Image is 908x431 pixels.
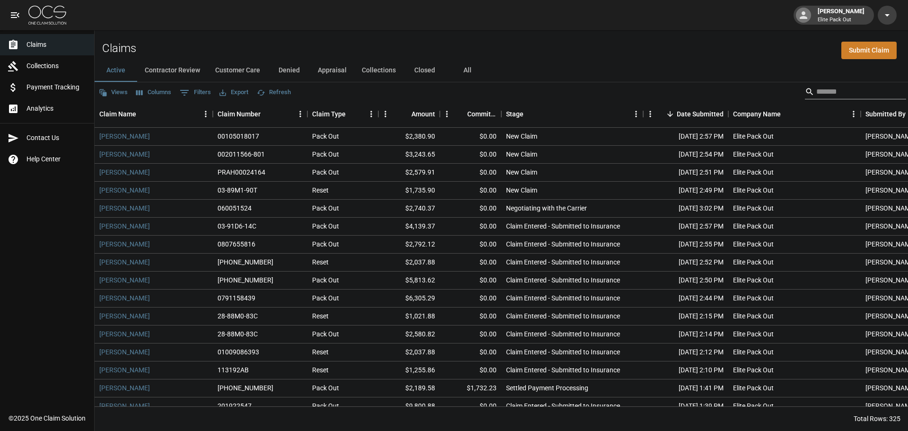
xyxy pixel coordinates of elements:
button: Export [217,85,251,100]
div: Elite Pack Out [733,293,774,303]
p: Elite Pack Out [818,16,864,24]
button: Contractor Review [137,59,208,82]
div: $4,139.37 [378,218,440,236]
div: 00105018017 [218,132,259,141]
div: Elite Pack Out [733,401,774,411]
div: [DATE] 2:12 PM [643,343,728,361]
div: Search [805,84,906,101]
div: 113192AB [218,365,249,375]
div: $0.00 [440,343,501,361]
div: New Claim [506,185,537,195]
button: Closed [403,59,446,82]
div: Claim Type [307,101,378,127]
div: Claim Number [218,101,261,127]
div: 01009086393 [218,347,259,357]
button: Customer Care [208,59,268,82]
div: Submitted By [865,101,906,127]
button: Sort [781,107,794,121]
div: Claim Entered - Submitted to Insurance [506,365,620,375]
button: Select columns [134,85,174,100]
button: Menu [643,107,657,121]
div: [DATE] 2:14 PM [643,325,728,343]
button: Views [96,85,130,100]
div: $9,800.88 [378,397,440,415]
div: Claim Type [312,101,346,127]
img: ocs-logo-white-transparent.png [28,6,66,25]
div: Claim Entered - Submitted to Insurance [506,347,620,357]
div: 002011566-801 [218,150,265,159]
div: [DATE] 3:02 PM [643,200,728,218]
div: © 2025 One Claim Solution [9,413,86,423]
button: Menu [378,107,393,121]
div: [DATE] 2:51 PM [643,164,728,182]
div: Claim Name [99,101,136,127]
div: Elite Pack Out [733,185,774,195]
div: $0.00 [440,128,501,146]
div: 060051524 [218,203,252,213]
div: $0.00 [440,308,501,325]
a: [PERSON_NAME] [99,221,150,231]
div: $0.00 [440,397,501,415]
div: Claim Entered - Submitted to Insurance [506,257,620,267]
div: Pack Out [312,132,339,141]
div: Negotiating with the Carrier [506,203,587,213]
div: $5,813.62 [378,272,440,290]
a: [PERSON_NAME] [99,311,150,321]
div: $1,732.23 [440,379,501,397]
div: Pack Out [312,167,339,177]
div: $0.00 [440,361,501,379]
div: Claim Entered - Submitted to Insurance [506,275,620,285]
div: $2,740.37 [378,200,440,218]
div: Pack Out [312,150,339,159]
div: Amount [411,101,435,127]
div: Elite Pack Out [733,150,774,159]
div: PRAH00024164 [218,167,265,177]
div: $0.00 [440,290,501,308]
div: [DATE] 1:41 PM [643,379,728,397]
button: Sort [261,107,274,121]
button: Sort [398,107,411,121]
button: Menu [364,107,378,121]
div: $0.00 [440,325,501,343]
div: [DATE] 2:55 PM [643,236,728,254]
div: Settled Payment Processing [506,383,588,393]
a: [PERSON_NAME] [99,150,150,159]
div: Claim Entered - Submitted to Insurance [506,239,620,249]
div: $1,021.88 [378,308,440,325]
div: 0791158439 [218,293,255,303]
div: 03-91D6-14C [218,221,256,231]
button: Menu [199,107,213,121]
div: Reset [312,185,329,195]
div: [DATE] 2:57 PM [643,128,728,146]
div: Elite Pack Out [733,132,774,141]
a: [PERSON_NAME] [99,185,150,195]
div: Committed Amount [467,101,497,127]
a: [PERSON_NAME] [99,347,150,357]
div: Company Name [728,101,861,127]
div: Total Rows: 325 [854,414,900,423]
div: Reset [312,311,329,321]
div: Reset [312,347,329,357]
div: [DATE] 2:15 PM [643,308,728,325]
button: Appraisal [310,59,354,82]
div: 0807655816 [218,239,255,249]
div: Elite Pack Out [733,239,774,249]
div: Date Submitted [677,101,724,127]
div: $0.00 [440,200,501,218]
div: Pack Out [312,293,339,303]
div: Amount [378,101,440,127]
div: $2,579.91 [378,164,440,182]
div: $0.00 [440,182,501,200]
div: $0.00 [440,146,501,164]
div: 01-008-930892 [218,275,273,285]
div: Company Name [733,101,781,127]
div: [DATE] 2:54 PM [643,146,728,164]
button: Sort [664,107,677,121]
div: [PERSON_NAME] [814,7,868,24]
div: $6,305.29 [378,290,440,308]
button: All [446,59,489,82]
div: 03-89M1-90T [218,185,257,195]
button: Menu [629,107,643,121]
button: Sort [136,107,149,121]
div: 28-88M0-83C [218,311,258,321]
